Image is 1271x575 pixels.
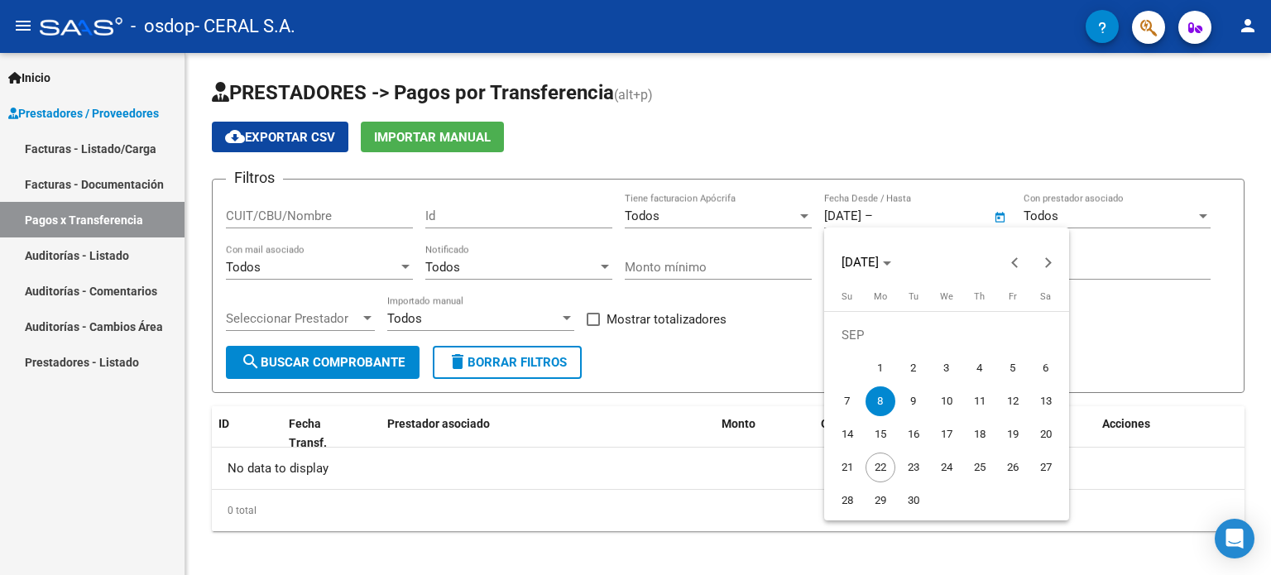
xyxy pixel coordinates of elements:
button: September 9, 2025 [897,385,930,418]
span: Sa [1040,291,1051,302]
button: September 11, 2025 [963,385,996,418]
button: September 18, 2025 [963,418,996,451]
span: 16 [899,419,928,449]
span: 9 [899,386,928,416]
span: 5 [998,353,1028,383]
span: Th [974,291,985,302]
button: September 29, 2025 [864,484,897,517]
button: September 2, 2025 [897,352,930,385]
span: 27 [1031,453,1061,482]
span: 6 [1031,353,1061,383]
button: September 12, 2025 [996,385,1029,418]
span: 20 [1031,419,1061,449]
span: Mo [874,291,887,302]
td: SEP [831,319,1062,352]
button: September 4, 2025 [963,352,996,385]
button: September 19, 2025 [996,418,1029,451]
span: 19 [998,419,1028,449]
button: September 24, 2025 [930,451,963,484]
span: 28 [832,486,862,515]
span: 4 [965,353,995,383]
span: 14 [832,419,862,449]
span: 18 [965,419,995,449]
button: September 6, 2025 [1029,352,1062,385]
button: September 7, 2025 [831,385,864,418]
span: 25 [965,453,995,482]
span: Su [842,291,852,302]
button: September 13, 2025 [1029,385,1062,418]
button: September 1, 2025 [864,352,897,385]
span: 13 [1031,386,1061,416]
button: September 23, 2025 [897,451,930,484]
span: 21 [832,453,862,482]
button: September 15, 2025 [864,418,897,451]
span: 1 [866,353,895,383]
button: September 3, 2025 [930,352,963,385]
span: 8 [866,386,895,416]
span: 7 [832,386,862,416]
button: Previous month [999,246,1032,279]
button: September 27, 2025 [1029,451,1062,484]
button: Choose month and year [835,247,898,277]
button: Next month [1032,246,1065,279]
span: Tu [909,291,918,302]
button: September 25, 2025 [963,451,996,484]
button: September 28, 2025 [831,484,864,517]
button: September 22, 2025 [864,451,897,484]
button: September 17, 2025 [930,418,963,451]
div: Open Intercom Messenger [1215,519,1254,558]
button: September 5, 2025 [996,352,1029,385]
button: September 20, 2025 [1029,418,1062,451]
button: September 8, 2025 [864,385,897,418]
span: 17 [932,419,962,449]
button: September 30, 2025 [897,484,930,517]
span: 10 [932,386,962,416]
span: 23 [899,453,928,482]
span: 2 [899,353,928,383]
button: September 16, 2025 [897,418,930,451]
span: 29 [866,486,895,515]
span: Fr [1009,291,1017,302]
span: 11 [965,386,995,416]
span: 12 [998,386,1028,416]
button: September 26, 2025 [996,451,1029,484]
span: 3 [932,353,962,383]
span: 15 [866,419,895,449]
span: 24 [932,453,962,482]
span: [DATE] [842,255,879,270]
span: We [940,291,953,302]
span: 26 [998,453,1028,482]
span: 30 [899,486,928,515]
button: September 10, 2025 [930,385,963,418]
button: September 14, 2025 [831,418,864,451]
button: September 21, 2025 [831,451,864,484]
span: 22 [866,453,895,482]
